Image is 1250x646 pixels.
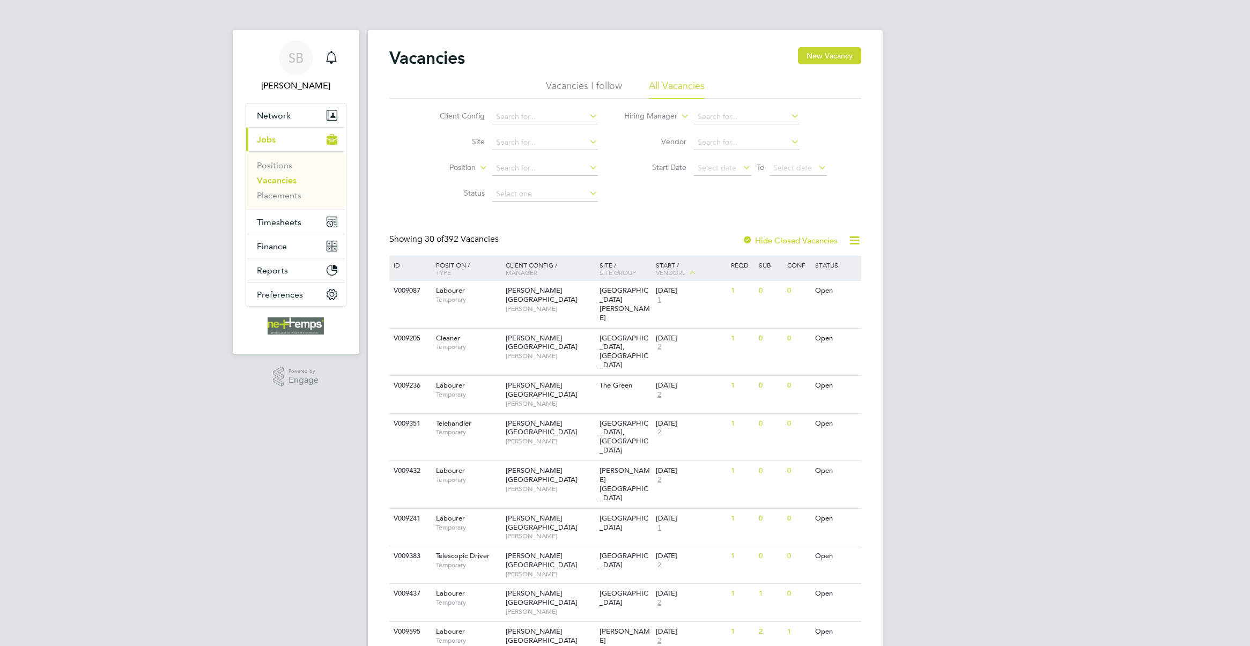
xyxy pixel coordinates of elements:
[436,419,471,428] span: Telehandler
[246,258,346,282] button: Reports
[436,551,490,560] span: Telescopic Driver
[812,622,859,642] div: Open
[812,584,859,604] div: Open
[600,333,648,370] span: [GEOGRAPHIC_DATA], [GEOGRAPHIC_DATA]
[257,160,292,170] a: Positions
[436,561,500,569] span: Temporary
[756,584,784,604] div: 1
[656,466,726,476] div: [DATE]
[257,190,301,201] a: Placements
[492,161,598,176] input: Search for...
[506,333,578,352] span: [PERSON_NAME][GEOGRAPHIC_DATA]
[506,485,594,493] span: [PERSON_NAME]
[756,546,784,566] div: 0
[492,109,598,124] input: Search for...
[389,234,501,245] div: Showing
[812,414,859,434] div: Open
[436,343,500,351] span: Temporary
[257,217,301,227] span: Timesheets
[289,51,304,65] span: SB
[656,627,726,636] div: [DATE]
[423,188,485,198] label: Status
[436,589,465,598] span: Labourer
[503,256,597,281] div: Client Config /
[436,476,500,484] span: Temporary
[257,265,288,276] span: Reports
[436,295,500,304] span: Temporary
[656,514,726,523] div: [DATE]
[246,210,346,234] button: Timesheets
[653,256,728,283] div: Start /
[425,234,444,244] span: 30 of
[625,137,686,146] label: Vendor
[698,163,736,173] span: Select date
[728,509,756,529] div: 1
[436,466,465,475] span: Labourer
[246,79,346,92] span: Shane Bannister
[756,376,784,396] div: 0
[246,103,346,127] button: Network
[506,570,594,578] span: [PERSON_NAME]
[656,381,726,390] div: [DATE]
[785,414,812,434] div: 0
[597,256,653,281] div: Site /
[812,546,859,566] div: Open
[656,598,663,607] span: 2
[391,461,428,481] div: V009432
[391,414,428,434] div: V009351
[506,437,594,445] span: [PERSON_NAME]
[436,268,451,277] span: Type
[257,175,297,185] a: Vacancies
[785,461,812,481] div: 0
[656,561,663,570] span: 2
[812,281,859,301] div: Open
[268,317,324,335] img: net-temps-logo-retina.png
[728,546,756,566] div: 1
[246,128,346,151] button: Jobs
[756,329,784,348] div: 0
[246,234,346,258] button: Finance
[414,162,476,173] label: Position
[506,607,594,616] span: [PERSON_NAME]
[656,419,726,428] div: [DATE]
[785,584,812,604] div: 0
[656,286,726,295] div: [DATE]
[436,514,465,523] span: Labourer
[425,234,499,244] span: 392 Vacancies
[656,636,663,645] span: 2
[656,295,663,305] span: 1
[600,514,648,532] span: [GEOGRAPHIC_DATA]
[257,135,276,145] span: Jobs
[246,283,346,306] button: Preferences
[656,428,663,437] span: 2
[694,109,800,124] input: Search for...
[812,256,859,274] div: Status
[728,256,756,274] div: Reqd
[600,551,648,569] span: [GEOGRAPHIC_DATA]
[728,414,756,434] div: 1
[812,461,859,481] div: Open
[600,419,648,455] span: [GEOGRAPHIC_DATA], [GEOGRAPHIC_DATA]
[756,461,784,481] div: 0
[694,135,800,150] input: Search for...
[600,286,650,322] span: [GEOGRAPHIC_DATA][PERSON_NAME]
[506,514,578,532] span: [PERSON_NAME][GEOGRAPHIC_DATA]
[506,627,578,645] span: [PERSON_NAME][GEOGRAPHIC_DATA]
[728,281,756,301] div: 1
[506,466,578,484] span: [PERSON_NAME][GEOGRAPHIC_DATA]
[656,390,663,399] span: 2
[753,160,767,174] span: To
[656,343,663,352] span: 2
[812,509,859,529] div: Open
[773,163,812,173] span: Select date
[785,509,812,529] div: 0
[389,47,465,69] h2: Vacancies
[600,466,650,502] span: [PERSON_NAME][GEOGRAPHIC_DATA]
[812,329,859,348] div: Open
[233,30,359,354] nav: Main navigation
[273,367,319,387] a: Powered byEngage
[616,111,677,122] label: Hiring Manager
[246,317,346,335] a: Go to home page
[656,476,663,485] span: 2
[436,428,500,436] span: Temporary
